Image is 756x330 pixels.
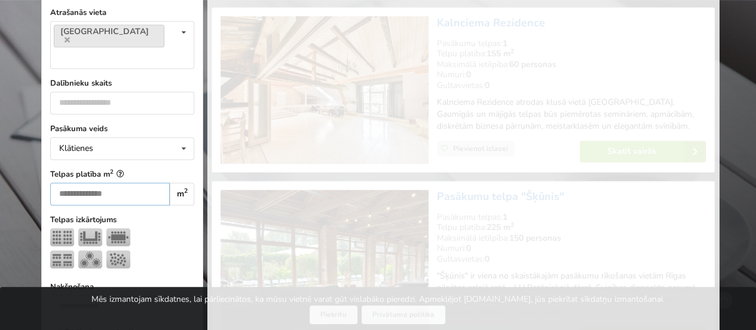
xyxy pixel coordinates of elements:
label: Dalībnieku skaits [50,77,194,89]
img: Klase [50,250,74,268]
sup: 2 [110,168,114,175]
img: Sapulce [106,228,130,246]
img: Teātris [50,228,74,246]
label: Telpas platība m [50,168,194,180]
img: U-Veids [78,228,102,246]
a: [GEOGRAPHIC_DATA] [54,25,164,47]
div: Klātienes [59,144,93,153]
sup: 2 [184,186,188,195]
img: Bankets [78,250,102,268]
img: Pieņemšana [106,250,130,268]
div: m [170,183,194,205]
label: Atrašanās vieta [50,7,194,19]
label: Nakšņošana [50,281,194,293]
label: Pasākuma veids [50,123,194,135]
label: Telpas izkārtojums [50,214,194,226]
